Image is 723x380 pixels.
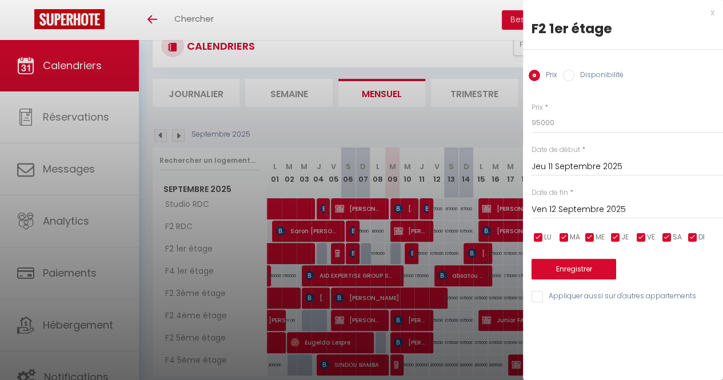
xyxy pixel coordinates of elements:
[532,187,568,198] label: Date de fin
[596,232,605,243] span: ME
[673,232,682,243] span: SA
[532,19,714,38] div: F2 1er étage
[532,259,616,279] button: Enregistrer
[540,70,557,82] label: Prix
[647,232,655,243] span: VE
[544,232,552,243] span: LU
[574,70,624,82] label: Disponibilité
[621,232,629,243] span: JE
[9,5,43,39] button: Ouvrir le widget de chat LiveChat
[532,102,543,113] label: Prix
[698,232,705,243] span: DI
[523,6,714,19] div: x
[532,145,580,155] label: Date de début
[570,232,580,243] span: MA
